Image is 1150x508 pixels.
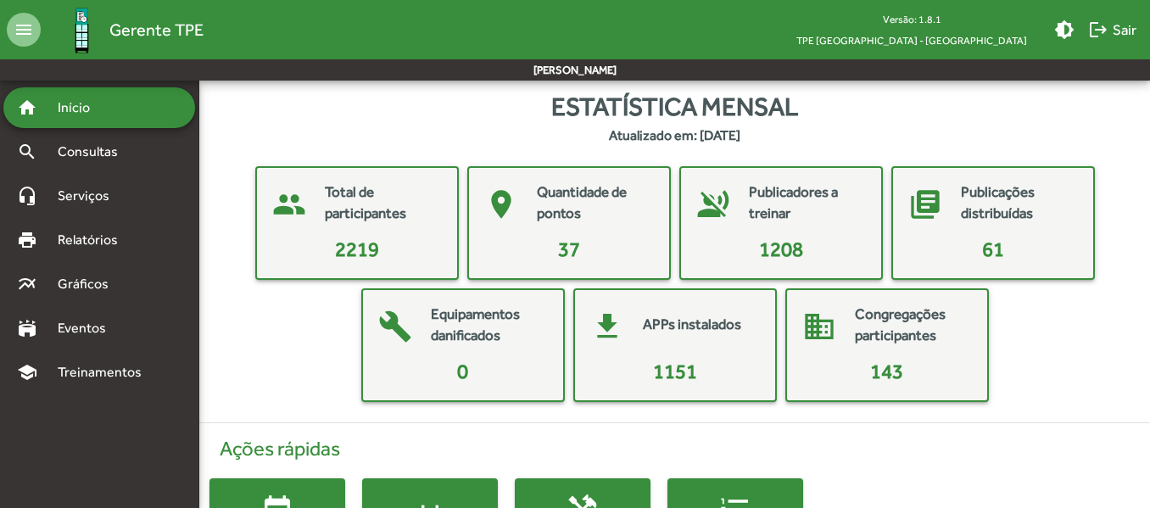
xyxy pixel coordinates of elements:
mat-icon: domain [794,301,845,352]
mat-icon: menu [7,13,41,47]
mat-card-title: Publicadores a treinar [749,181,864,225]
span: 0 [457,360,468,382]
mat-icon: stadium [17,318,37,338]
mat-card-title: Total de participantes [325,181,440,225]
mat-icon: search [17,142,37,162]
span: Consultas [47,142,140,162]
mat-card-title: Publicações distribuídas [961,181,1076,225]
mat-icon: multiline_chart [17,274,37,294]
span: 1151 [653,360,697,382]
span: Estatística mensal [551,87,798,126]
mat-card-title: APPs instalados [643,314,741,336]
mat-icon: logout [1088,20,1108,40]
mat-icon: voice_over_off [688,179,739,230]
span: Eventos [47,318,129,338]
h4: Ações rápidas [209,437,1140,461]
span: 2219 [335,237,379,260]
mat-icon: school [17,362,37,382]
span: Treinamentos [47,362,162,382]
span: Gerente TPE [109,16,204,43]
img: Logo [54,3,109,58]
span: TPE [GEOGRAPHIC_DATA] - [GEOGRAPHIC_DATA] [783,30,1041,51]
mat-icon: place [476,179,527,230]
mat-icon: print [17,230,37,250]
mat-card-title: Congregações participantes [855,304,970,347]
div: Versão: 1.8.1 [783,8,1041,30]
a: Gerente TPE [41,3,204,58]
mat-icon: brightness_medium [1054,20,1075,40]
span: 1208 [759,237,803,260]
span: 37 [558,237,580,260]
span: 143 [870,360,903,382]
mat-card-title: Equipamentos danificados [431,304,546,347]
mat-icon: build [370,301,421,352]
span: Relatórios [47,230,140,250]
button: Sair [1081,14,1143,45]
span: Sair [1088,14,1136,45]
span: 61 [982,237,1004,260]
mat-card-title: Quantidade de pontos [537,181,652,225]
mat-icon: headset_mic [17,186,37,206]
span: Gráficos [47,274,131,294]
mat-icon: get_app [582,301,633,352]
span: Início [47,98,114,118]
mat-icon: home [17,98,37,118]
span: Serviços [47,186,132,206]
strong: Atualizado em: [DATE] [609,126,740,146]
mat-icon: people [264,179,315,230]
mat-icon: library_books [900,179,951,230]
